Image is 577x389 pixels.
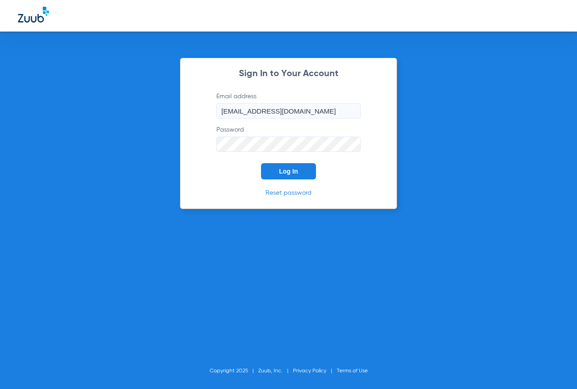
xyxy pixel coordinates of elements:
button: Log In [261,163,316,179]
a: Terms of Use [337,368,368,374]
img: Zuub Logo [18,7,49,23]
h2: Sign In to Your Account [203,69,374,78]
input: Email address [216,103,361,119]
span: Log In [279,168,298,175]
a: Reset password [266,190,311,196]
iframe: Chat Widget [532,346,577,389]
li: Copyright 2025 [210,366,258,375]
input: Password [216,137,361,152]
a: Privacy Policy [293,368,326,374]
label: Password [216,125,361,152]
label: Email address [216,92,361,119]
li: Zuub, Inc. [258,366,293,375]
